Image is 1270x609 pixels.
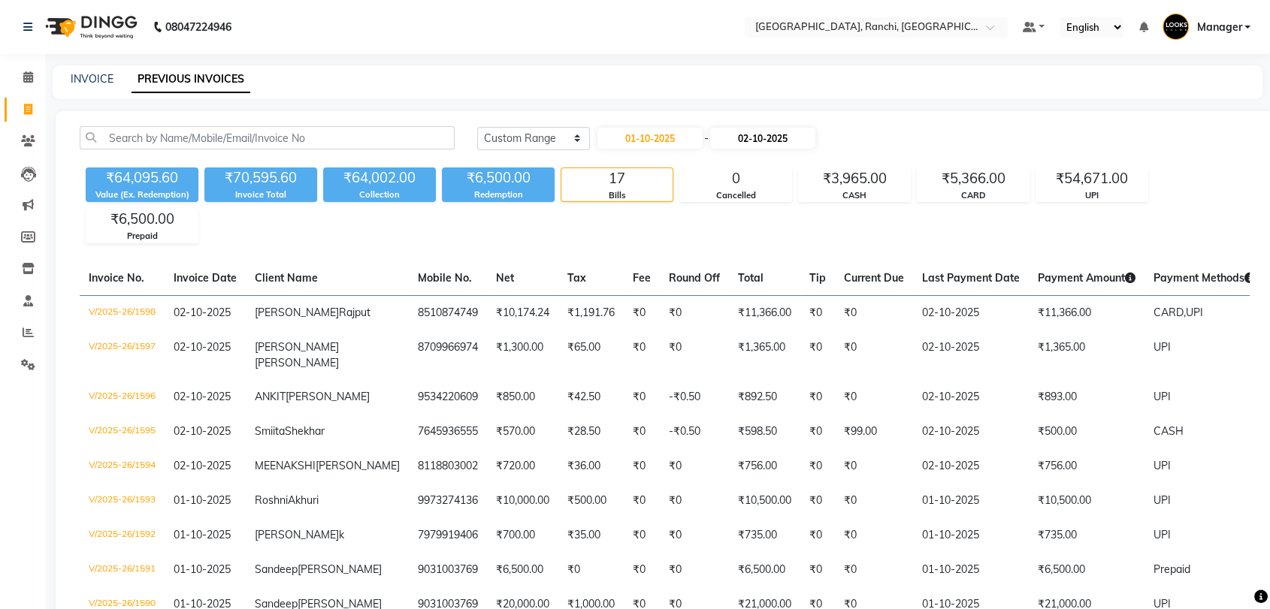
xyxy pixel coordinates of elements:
[487,380,558,415] td: ₹850.00
[1029,484,1145,518] td: ₹10,500.00
[800,330,835,380] td: ₹0
[86,167,198,188] div: ₹64,095.60
[729,449,800,484] td: ₹756.00
[660,295,729,330] td: ₹0
[80,415,165,449] td: V/2025-26/1595
[567,271,586,285] span: Tax
[409,553,487,587] td: 9031003769
[800,415,835,449] td: ₹0
[729,553,800,587] td: ₹6,500.00
[409,518,487,553] td: 7979919406
[80,295,165,330] td: V/2025-26/1598
[922,271,1020,285] span: Last Payment Date
[86,209,198,230] div: ₹6,500.00
[255,459,316,472] span: MEENAKSHI
[558,484,624,518] td: ₹500.00
[255,528,339,541] span: [PERSON_NAME]
[558,415,624,449] td: ₹28.50
[339,528,344,541] span: k
[660,553,729,587] td: ₹0
[710,128,815,149] input: End Date
[174,528,231,541] span: 01-10-2025
[255,271,318,285] span: Client Name
[487,415,558,449] td: ₹570.00
[800,449,835,484] td: ₹0
[913,415,1029,449] td: 02-10-2025
[624,330,660,380] td: ₹0
[1036,168,1148,189] div: ₹54,671.00
[409,415,487,449] td: 7645936555
[680,189,791,202] div: Cancelled
[913,330,1029,380] td: 02-10-2025
[558,553,624,587] td: ₹0
[558,449,624,484] td: ₹36.00
[418,271,472,285] span: Mobile No.
[323,167,436,188] div: ₹64,002.00
[800,380,835,415] td: ₹0
[1154,306,1186,319] span: CARD,
[487,295,558,330] td: ₹10,174.24
[835,484,913,518] td: ₹0
[729,518,800,553] td: ₹735.00
[1186,306,1203,319] span: UPI
[132,66,250,93] a: PREVIOUS INVOICES
[660,380,729,415] td: -₹0.50
[844,271,904,285] span: Current Due
[255,562,298,576] span: Sandeep
[1029,553,1145,587] td: ₹6,500.00
[624,553,660,587] td: ₹0
[71,72,113,86] a: INVOICE
[835,518,913,553] td: ₹0
[1029,449,1145,484] td: ₹756.00
[174,271,237,285] span: Invoice Date
[1154,271,1255,285] span: Payment Methods
[487,553,558,587] td: ₹6,500.00
[89,271,144,285] span: Invoice No.
[86,230,198,243] div: Prepaid
[809,271,826,285] span: Tip
[918,189,1029,202] div: CARD
[1163,14,1189,40] img: Manager
[1196,20,1241,35] span: Manager
[624,380,660,415] td: ₹0
[255,356,339,369] span: [PERSON_NAME]
[799,168,910,189] div: ₹3,965.00
[339,306,370,319] span: Rajput
[624,484,660,518] td: ₹0
[174,340,231,354] span: 02-10-2025
[913,380,1029,415] td: 02-10-2025
[80,484,165,518] td: V/2025-26/1593
[669,271,720,285] span: Round Off
[1036,189,1148,202] div: UPI
[913,518,1029,553] td: 01-10-2025
[660,518,729,553] td: ₹0
[255,306,339,319] span: [PERSON_NAME]
[288,493,319,507] span: Akhuri
[80,330,165,380] td: V/2025-26/1597
[255,424,285,438] span: Smiita
[298,562,382,576] span: [PERSON_NAME]
[800,553,835,587] td: ₹0
[1154,562,1190,576] span: Prepaid
[913,295,1029,330] td: 02-10-2025
[558,295,624,330] td: ₹1,191.76
[255,493,288,507] span: Roshni
[255,340,339,354] span: [PERSON_NAME]
[835,553,913,587] td: ₹0
[80,126,455,149] input: Search by Name/Mobile/Email/Invoice No
[442,167,555,188] div: ₹6,500.00
[174,459,231,472] span: 02-10-2025
[1038,271,1135,285] span: Payment Amount
[624,295,660,330] td: ₹0
[204,188,317,201] div: Invoice Total
[558,518,624,553] td: ₹35.00
[409,380,487,415] td: 9534220609
[1154,493,1171,507] span: UPI
[729,380,800,415] td: ₹892.50
[80,380,165,415] td: V/2025-26/1596
[729,295,800,330] td: ₹11,366.00
[913,553,1029,587] td: 01-10-2025
[165,6,231,48] b: 08047224946
[835,449,913,484] td: ₹0
[561,168,673,189] div: 17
